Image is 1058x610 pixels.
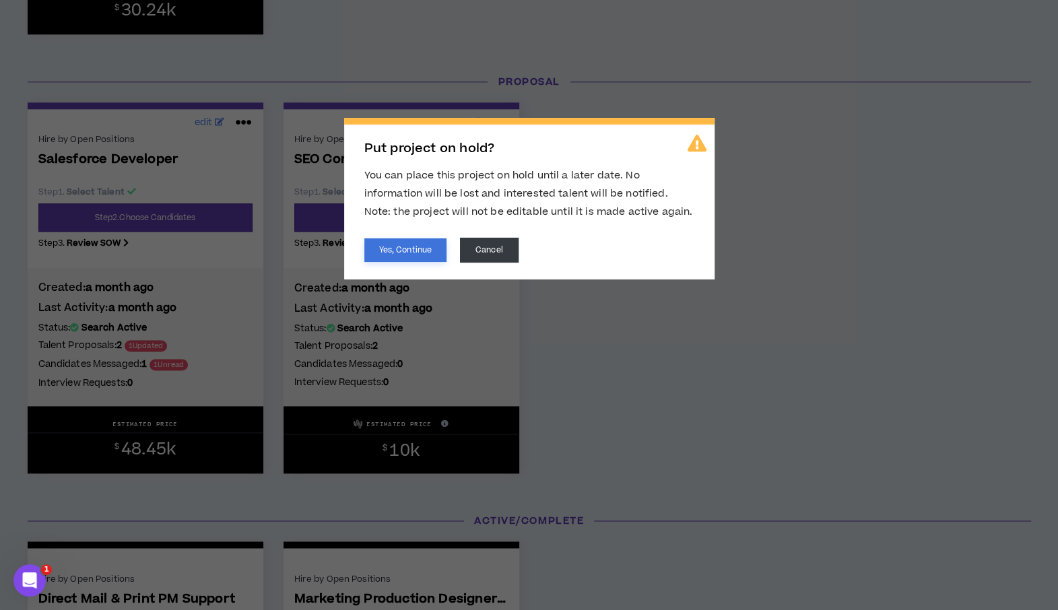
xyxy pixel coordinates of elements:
[41,564,52,575] span: 1
[364,238,447,262] button: Yes, Continue
[13,564,46,597] iframe: Intercom live chat
[364,141,694,156] h2: Put project on hold?
[364,168,693,219] span: You can place this project on hold until a later date. No information will be lost and interested...
[460,238,519,263] button: Cancel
